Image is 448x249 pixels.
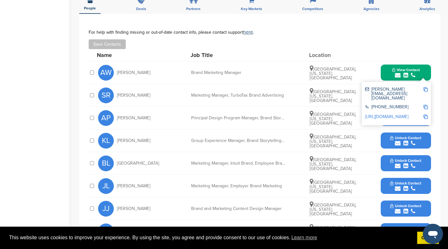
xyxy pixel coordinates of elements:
[365,105,423,110] div: [PHONE_NUMBER]
[363,7,379,11] span: Agencies
[97,52,166,58] div: Name
[419,7,435,11] span: Analytics
[117,184,150,188] span: [PERSON_NAME]
[423,105,428,109] img: Copy
[423,224,443,244] iframe: Button to launch messaging window
[98,201,114,217] span: JJ
[384,63,427,82] button: View Contact
[241,7,262,11] span: Key Markets
[191,116,285,120] div: Principal Design Program Manager, Brand Storytelling & Experiences
[310,180,356,194] span: [GEOGRAPHIC_DATA], [US_STATE], [GEOGRAPHIC_DATA]
[310,112,356,126] span: [GEOGRAPHIC_DATA], [US_STATE], [GEOGRAPHIC_DATA]
[98,133,114,149] span: KL
[98,156,114,171] span: BL
[383,131,429,150] button: Unlock Contact
[390,158,421,163] span: Unlock Contact
[117,207,150,211] span: [PERSON_NAME]
[98,224,114,239] span: JG
[98,110,114,126] span: AP
[89,30,431,35] div: For help with finding missing or out-of-date contact info, please contact support .
[309,52,356,58] div: Location
[310,66,356,81] span: [GEOGRAPHIC_DATA], [US_STATE], [GEOGRAPHIC_DATA]
[383,199,429,218] button: Unlock Contact
[310,89,356,103] span: [GEOGRAPHIC_DATA], [US_STATE], [GEOGRAPHIC_DATA]
[390,136,421,140] span: Unlock Contact
[191,71,285,75] div: Brand Marketing Manager
[290,233,318,242] a: learn more about cookies
[136,7,146,11] span: Deals
[390,181,421,185] span: Unlock Contact
[383,177,429,195] button: Unlock Contact
[117,71,150,75] span: [PERSON_NAME]
[84,6,96,10] span: People
[191,139,285,143] div: Group Experience Manager, Brand Storytelling & Experiences
[186,7,201,11] span: Partners
[423,87,428,92] img: Copy
[310,157,356,171] span: [GEOGRAPHIC_DATA], [US_STATE], [GEOGRAPHIC_DATA]
[383,154,429,173] button: Unlock Contact
[310,134,356,149] span: [GEOGRAPHIC_DATA], [US_STATE], [GEOGRAPHIC_DATA]
[191,161,285,166] div: Marketing Manager, Intuit Brand, Employee Brand & DEI
[191,52,285,58] div: Job Title
[302,7,323,11] span: Competitors
[117,161,159,166] span: [GEOGRAPHIC_DATA]
[392,68,420,72] span: View Contact
[191,93,285,98] div: Marketing Manager, TurboTax Brand Advertising
[310,225,356,239] span: [GEOGRAPHIC_DATA], [US_STATE], [GEOGRAPHIC_DATA]
[310,202,356,217] span: [GEOGRAPHIC_DATA], [US_STATE], [GEOGRAPHIC_DATA]
[243,29,253,35] a: here
[191,184,285,188] div: Marketing Manager, Employer Brand Marketing
[89,39,126,49] button: Save Contacts
[383,222,429,241] button: Unlock Contact
[417,232,439,244] a: dismiss cookie message
[9,233,412,242] span: This website uses cookies to improve your experience. By using the site, you agree and provide co...
[98,88,114,103] span: SR
[423,115,428,119] img: Copy
[191,207,285,211] div: Brand and Marketing Content Design Manager
[117,139,150,143] span: [PERSON_NAME]
[98,65,114,81] span: AW
[365,87,423,100] div: [PERSON_NAME][EMAIL_ADDRESS][DOMAIN_NAME]
[117,116,150,120] span: [PERSON_NAME]
[365,114,408,119] a: [URL][DOMAIN_NAME]
[390,204,421,208] span: Unlock Contact
[117,93,150,98] span: [PERSON_NAME]
[98,178,114,194] span: JL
